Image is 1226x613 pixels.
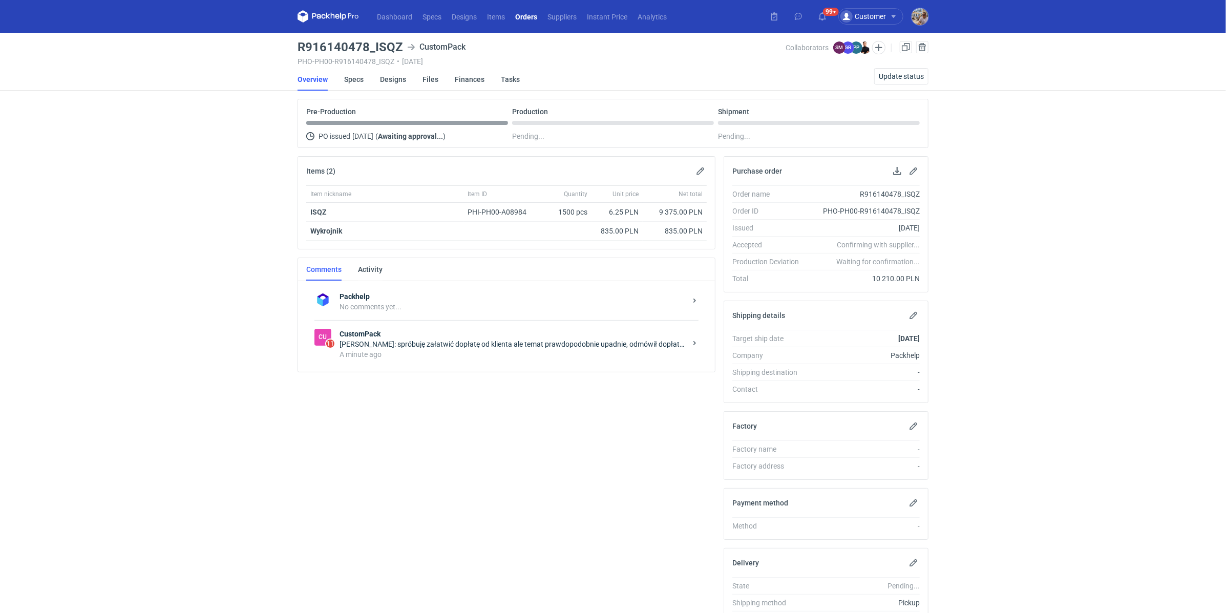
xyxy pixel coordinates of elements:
div: Company [732,350,807,361]
a: Analytics [632,10,672,23]
p: Production [512,108,548,116]
div: Issued [732,223,807,233]
img: Michał Palasek [912,8,928,25]
button: 99+ [814,8,831,25]
div: [DATE] [807,223,920,233]
button: Cancel order [916,41,928,53]
div: A minute ago [340,349,686,360]
button: Download PO [891,165,903,177]
div: CustomPack [407,41,466,53]
a: Designs [380,68,406,91]
span: Unit price [612,190,639,198]
span: ( [375,132,378,140]
h2: Factory [732,422,757,430]
div: 1500 pcs [540,203,591,222]
span: Collaborators [786,44,829,52]
div: State [732,581,807,591]
img: Tomasz Kubiak [859,41,871,54]
h3: R916140478_ISQZ [298,41,403,53]
a: Orders [510,10,542,23]
span: Item nickname [310,190,351,198]
div: Shipping method [732,598,807,608]
span: • [397,57,399,66]
div: No comments yet... [340,302,686,312]
div: 9 375.00 PLN [647,207,703,217]
em: Waiting for confirmation... [836,257,920,267]
a: Specs [417,10,447,23]
button: Edit factory details [907,420,920,432]
div: Shipping destination [732,367,807,377]
div: Contact [732,384,807,394]
div: 10 210.00 PLN [807,273,920,284]
div: 6.25 PLN [596,207,639,217]
figcaption: SM [833,41,845,54]
button: Edit payment method [907,497,920,509]
svg: Packhelp Pro [298,10,359,23]
div: Pending... [718,130,920,142]
div: - [807,384,920,394]
span: Pending... [512,130,544,142]
button: Edit delivery details [907,557,920,569]
div: Total [732,273,807,284]
div: Packhelp [314,291,331,308]
div: Method [732,521,807,531]
div: 835.00 PLN [647,226,703,236]
a: Specs [344,68,364,91]
div: Pickup [807,598,920,608]
a: Duplicate [900,41,912,53]
strong: Wykrojnik [310,227,342,235]
div: Order ID [732,206,807,216]
h2: Purchase order [732,167,782,175]
a: Designs [447,10,482,23]
button: Edit shipping details [907,309,920,322]
div: - [807,367,920,377]
div: [PERSON_NAME]: spróbuję załatwić dopłatę od klienta ale temat prawdopodobnie upadnie, odmówił dop... [340,339,686,349]
div: PHO-PH00-R916140478_ISQZ [807,206,920,216]
h2: Shipping details [732,311,785,320]
div: - [807,521,920,531]
button: Customer [838,8,912,25]
a: ISQZ [310,208,327,216]
p: Shipment [718,108,749,116]
div: PO issued [306,130,508,142]
strong: [DATE] [898,334,920,343]
div: Packhelp [807,350,920,361]
div: Factory address [732,461,807,471]
div: Target ship date [732,333,807,344]
span: Quantity [564,190,587,198]
span: [DATE] [352,130,373,142]
a: Comments [306,258,342,281]
strong: CustomPack [340,329,686,339]
span: Update status [879,73,924,80]
button: Update status [874,68,928,84]
button: Edit items [694,165,707,177]
h2: Payment method [732,499,788,507]
div: - [807,461,920,471]
span: ) [443,132,446,140]
figcaption: PP [850,41,862,54]
a: Items [482,10,510,23]
a: Tasks [501,68,520,91]
div: Accepted [732,240,807,250]
a: Dashboard [372,10,417,23]
h2: Items (2) [306,167,335,175]
span: Item ID [468,190,487,198]
a: Overview [298,68,328,91]
a: Instant Price [582,10,632,23]
span: 11 [326,340,334,348]
div: Production Deviation [732,257,807,267]
div: R916140478_ISQZ [807,189,920,199]
p: Pre-Production [306,108,356,116]
figcaption: Cu [314,329,331,346]
div: Order name [732,189,807,199]
em: Pending... [887,582,920,590]
strong: Awaiting approval... [378,132,443,140]
em: Confirming with supplier... [837,241,920,249]
div: - [807,444,920,454]
a: Files [422,68,438,91]
div: PHO-PH00-R916140478_ISQZ [DATE] [298,57,786,66]
div: 835.00 PLN [596,226,639,236]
